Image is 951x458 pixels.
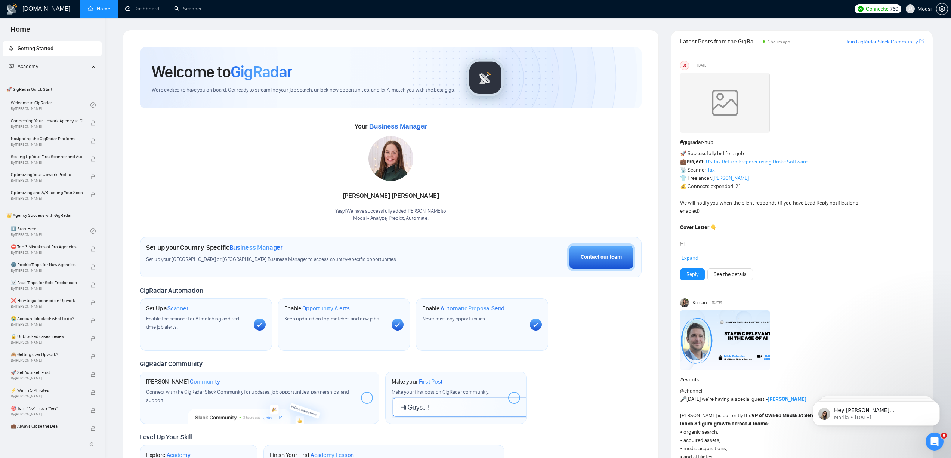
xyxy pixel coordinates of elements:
[6,3,18,15] img: logo
[11,369,83,376] span: 🚀 Sell Yourself First
[768,396,806,402] a: [PERSON_NAME]
[11,250,83,255] span: By [PERSON_NAME]
[146,389,349,403] span: Connect with the GigRadar Slack Community for updates, job opportunities, partnerships, and support.
[9,46,14,51] span: rocket
[680,61,689,70] div: US
[712,175,749,181] a: [PERSON_NAME]
[712,299,722,306] span: [DATE]
[125,6,159,12] a: dashboardDashboard
[11,243,83,250] span: ⛔ Top 3 Mistakes of Pro Agencies
[714,270,747,279] a: See the details
[140,433,192,441] span: Level Up Your Skill
[140,360,203,368] span: GigRadar Community
[284,305,350,312] h1: Enable
[90,264,96,270] span: lock
[11,322,83,327] span: By [PERSON_NAME]
[146,378,220,385] h1: [PERSON_NAME]
[707,167,715,173] a: Tax
[11,196,83,201] span: By [PERSON_NAME]
[680,73,770,133] img: weqQh+iSagEgQAAAABJRU5ErkJggg==
[140,286,203,295] span: GigRadar Automation
[3,82,101,97] span: 🚀 GigRadar Quick Start
[90,390,96,395] span: lock
[90,300,96,305] span: lock
[11,358,83,363] span: By [PERSON_NAME]
[90,192,96,197] span: lock
[11,171,83,178] span: Optimizing Your Upwork Profile
[190,378,220,385] span: Community
[422,305,504,312] h1: Enable
[90,246,96,252] span: lock
[368,136,413,181] img: 1686179982364-145.jpg
[231,62,292,82] span: GigRadar
[926,433,944,451] iframe: Intercom live chat
[11,412,83,416] span: By [PERSON_NAME]
[146,305,188,312] h1: Set Up a
[11,351,83,358] span: 🙈 Getting over Upwork?
[11,422,83,430] span: 💼 Always Close the Deal
[302,305,350,312] span: Opportunity Alerts
[11,333,83,340] span: 🔓 Unblocked cases: review
[11,261,83,268] span: 🌚 Rookie Traps for New Agencies
[4,24,36,40] span: Home
[581,253,622,261] div: Contact our team
[90,336,96,341] span: lock
[11,97,90,113] a: Welcome to GigRadarBy[PERSON_NAME]
[11,430,83,434] span: By [PERSON_NAME]
[355,122,427,130] span: Your
[11,394,83,399] span: By [PERSON_NAME]
[90,174,96,179] span: lock
[90,372,96,377] span: lock
[11,125,83,129] span: By [PERSON_NAME]
[802,385,951,438] iframe: Intercom notifications message
[335,215,446,222] p: Modsi - Analyze, Predict, Automate .
[11,315,83,322] span: 😭 Account blocked: what to do?
[941,433,947,439] span: 8
[846,38,918,46] a: Join GigRadar Slack Community
[90,408,96,413] span: lock
[11,376,83,381] span: By [PERSON_NAME]
[11,340,83,345] span: By [PERSON_NAME]
[392,378,443,385] h1: Make your
[680,224,717,231] strong: Cover Letter 👇
[3,208,101,223] span: 👑 Agency Success with GigRadar
[89,440,96,448] span: double-left
[686,159,705,165] strong: Project:
[680,396,686,402] span: 🎤
[11,286,83,291] span: By [PERSON_NAME]
[441,305,504,312] span: Automatic Proposal Send
[9,64,14,69] span: fund-projection-screen
[767,39,790,44] span: 3 hours ago
[11,160,83,165] span: By [PERSON_NAME]
[90,102,96,108] span: check-circle
[335,208,446,222] div: Yaay! We have successfully added [PERSON_NAME] to
[90,120,96,126] span: lock
[890,5,898,13] span: 760
[188,389,331,424] img: slackcommunity-bg.png
[11,279,83,286] span: ☠️ Fatal Traps for Solo Freelancers
[419,378,443,385] span: First Post
[90,426,96,431] span: lock
[152,87,455,94] span: We're excited to have you on board. Get ready to streamline your job search, unlock new opportuni...
[680,388,702,394] span: @channel
[680,310,770,370] img: F09E0NJK02H-Nick%20Eubanks.png
[9,63,38,70] span: Academy
[11,178,83,183] span: By [PERSON_NAME]
[680,298,689,307] img: Korlan
[936,6,948,12] a: setting
[680,37,760,46] span: Latest Posts from the GigRadar Community
[146,243,283,252] h1: Set up your Country-Specific
[866,5,888,13] span: Connects:
[90,228,96,234] span: check-circle
[90,354,96,359] span: lock
[90,156,96,162] span: lock
[369,123,427,130] span: Business Manager
[751,412,846,419] strong: VP of Owned Media at Semrush ($SEMR)
[919,38,924,45] a: export
[936,6,948,12] span: setting
[90,138,96,144] span: lock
